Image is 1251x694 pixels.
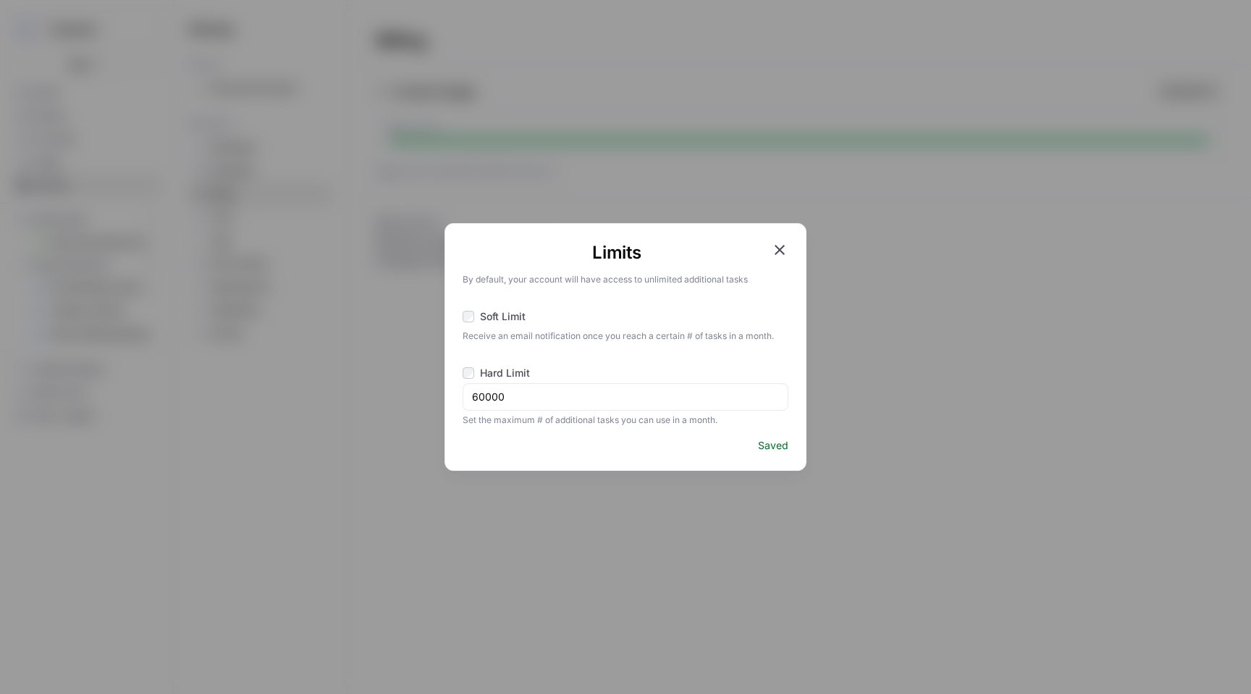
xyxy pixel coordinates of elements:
input: 0 [472,390,779,404]
span: Receive an email notification once you reach a certain # of tasks in a month. [463,327,788,343]
span: Saved [758,438,788,453]
span: Set the maximum # of additional tasks you can use in a month. [463,411,788,427]
h1: Limits [463,241,771,264]
input: Soft Limit [463,311,474,322]
p: By default, your account will have access to unlimited additional tasks [463,270,788,286]
span: Hard Limit [480,366,530,380]
span: Soft Limit [480,309,526,324]
input: Hard Limit [463,367,474,379]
